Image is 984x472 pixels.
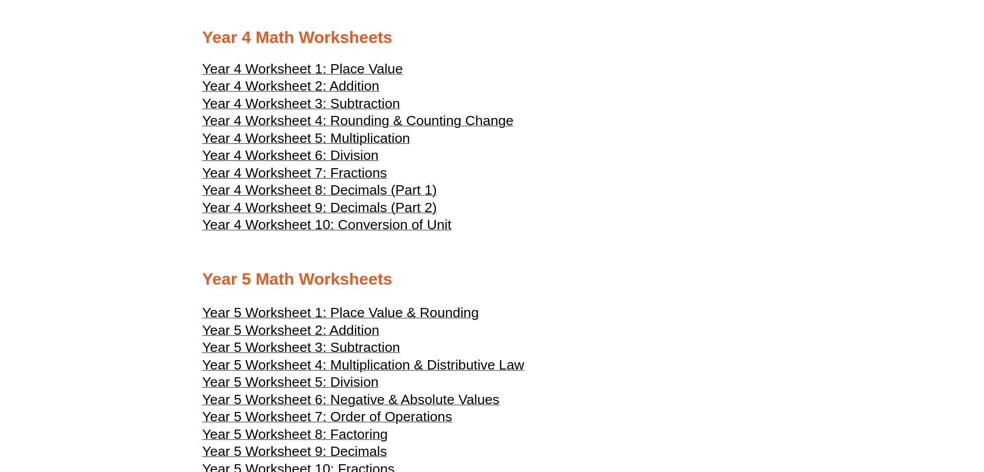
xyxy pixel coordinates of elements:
[202,362,524,372] a: Year 5 Worksheet 4: Multiplication & Distributive Law
[202,96,400,111] span: Year 4 Worksheet 3: Subtraction
[202,66,403,76] a: Year 4 Worksheet 1: Place Value
[202,61,403,77] span: Year 4 Worksheet 1: Place Value
[202,340,400,355] span: Year 5 Worksheet 3: Subtraction
[202,204,437,215] a: Year 4 Worksheet 9: Decimals (Part 2)
[202,152,379,163] a: Year 4 Worksheet 6: Division
[202,148,379,163] span: Year 4 Worksheet 6: Division
[202,187,437,197] a: Year 4 Worksheet 8: Decimals (Part 1)
[202,448,387,459] a: Year 5 Worksheet 9: Decimals
[202,322,379,338] span: Year 5 Worksheet 2: Addition
[202,170,387,180] a: Year 4 Worksheet 7: Fractions
[202,165,387,181] span: Year 4 Worksheet 7: Fractions
[812,355,984,472] iframe: Chat Widget
[202,27,782,49] h2: Year 4 Math Worksheets
[202,392,500,407] span: Year 5 Worksheet 6: Negative & Absolute Values
[202,222,452,232] a: Year 4 Worksheet 10: Conversion of Unit
[202,431,388,441] a: Year 5 Worksheet 8: Factoring
[202,269,782,290] h2: Year 5 Math Worksheets
[202,182,437,198] span: Year 4 Worksheet 8: Decimals (Part 1)
[202,426,388,442] span: Year 5 Worksheet 8: Factoring
[202,444,387,459] span: Year 5 Worksheet 9: Decimals
[202,396,500,407] a: Year 5 Worksheet 6: Negative & Absolute Values
[202,305,479,320] span: Year 5 Worksheet 1: Place Value & Rounding
[202,344,400,355] a: Year 5 Worksheet 3: Subtraction
[202,217,452,232] span: Year 4 Worksheet 10: Conversion of Unit
[202,130,410,146] span: Year 4 Worksheet 5: Multiplication
[202,309,479,320] a: Year 5 Worksheet 1: Place Value & Rounding
[202,379,379,389] a: Year 5 Worksheet 5: Division
[202,113,514,128] span: Year 4 Worksheet 4: Rounding & Counting Change
[202,374,379,390] span: Year 5 Worksheet 5: Division
[202,83,379,93] a: Year 4 Worksheet 2: Addition
[202,200,437,215] span: Year 4 Worksheet 9: Decimals (Part 2)
[202,357,524,373] span: Year 5 Worksheet 4: Multiplication & Distributive Law
[202,327,379,337] a: Year 5 Worksheet 2: Addition
[202,100,400,111] a: Year 4 Worksheet 3: Subtraction
[202,78,379,94] span: Year 4 Worksheet 2: Addition
[202,117,514,128] a: Year 4 Worksheet 4: Rounding & Counting Change
[202,409,452,424] span: Year 5 Worksheet 7: Order of Operations
[202,414,452,424] a: Year 5 Worksheet 7: Order of Operations
[202,135,410,145] a: Year 4 Worksheet 5: Multiplication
